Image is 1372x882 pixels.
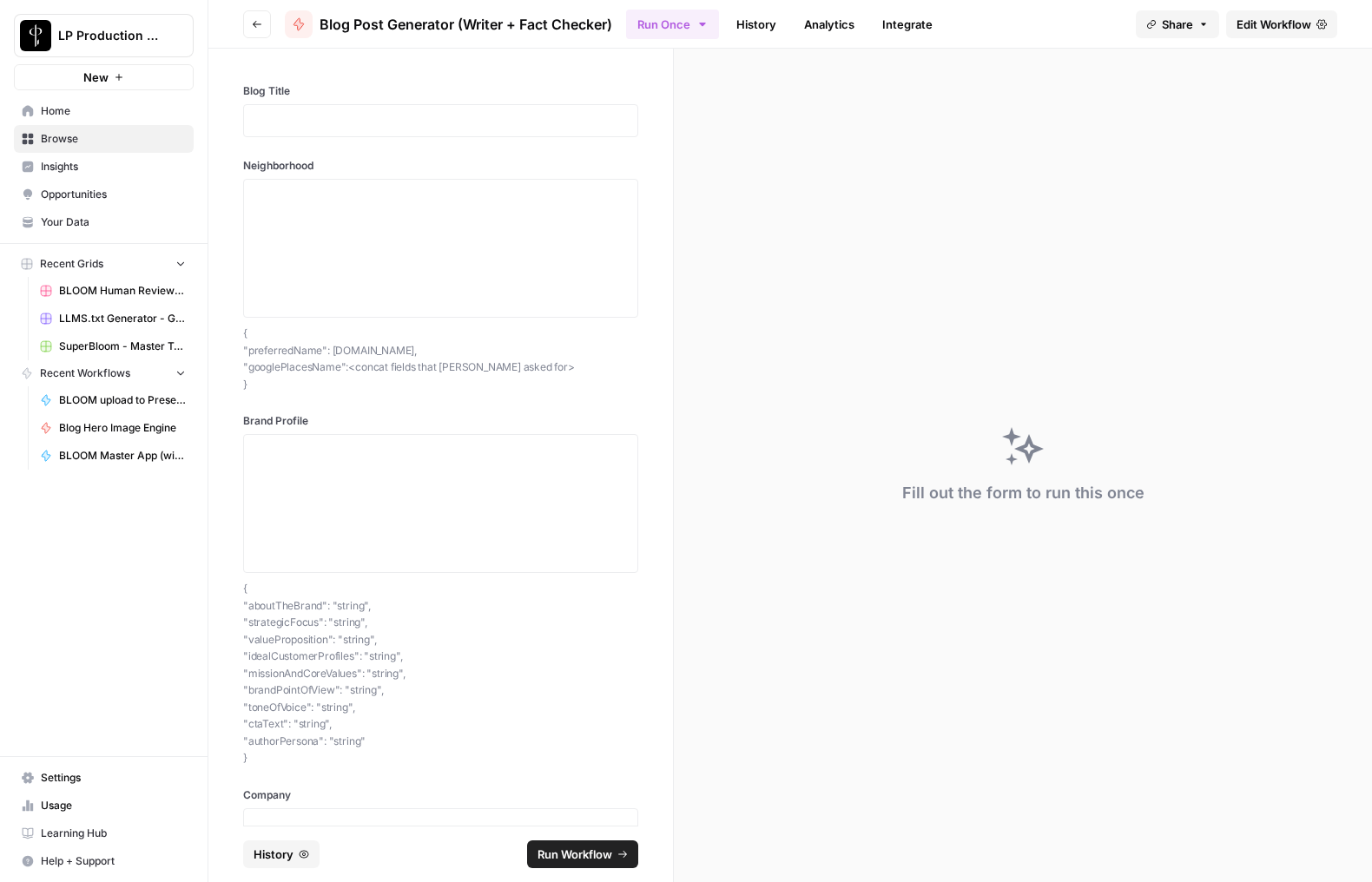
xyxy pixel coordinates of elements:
[243,158,638,174] label: Neighborhood
[41,214,186,230] span: Your Data
[41,770,186,786] span: Settings
[59,283,186,299] span: BLOOM Human Review (ver2)
[59,420,186,436] span: Blog Hero Image Engine
[320,14,612,35] span: Blog Post Generator (Writer + Fact Checker)
[32,386,194,414] a: BLOOM upload to Presence (after Human Review)
[14,153,194,181] a: Insights
[32,414,194,442] a: Blog Hero Image Engine
[243,325,638,392] p: { "preferredName": [DOMAIN_NAME], "googlePlacesName": <concat fields that [PERSON_NAME] asked for> }
[14,792,194,819] a: Usage
[58,27,163,44] span: LP Production Workloads
[14,360,194,386] button: Recent Workflows
[243,840,320,868] button: History
[59,339,186,354] span: SuperBloom - Master Topic List
[243,787,638,803] label: Company
[1237,16,1311,33] span: Edit Workflow
[872,10,943,38] a: Integrate
[59,448,186,464] span: BLOOM Master App (with human review)
[726,10,787,38] a: History
[902,481,1144,505] div: Fill out the form to run this once
[32,305,194,332] a: LLMS.txt Generator - Grid
[59,311,186,326] span: LLMS.txt Generator - Grid
[14,64,194,90] button: New
[14,208,194,236] a: Your Data
[41,103,186,119] span: Home
[794,10,865,38] a: Analytics
[14,181,194,208] a: Opportunities
[59,392,186,408] span: BLOOM upload to Presence (after Human Review)
[538,846,612,863] span: Run Workflow
[14,97,194,125] a: Home
[254,846,294,863] span: History
[41,826,186,841] span: Learning Hub
[243,413,638,429] label: Brand Profile
[243,83,638,99] label: Blog Title
[83,69,109,86] span: New
[243,580,638,767] p: { "aboutTheBrand": "string", "strategicFocus": "string", "valueProposition": "string", "idealCust...
[1226,10,1337,38] a: Edit Workflow
[14,14,194,57] button: Workspace: LP Production Workloads
[14,251,194,277] button: Recent Grids
[527,840,638,868] button: Run Workflow
[32,442,194,470] a: BLOOM Master App (with human review)
[41,853,186,869] span: Help + Support
[285,10,612,38] a: Blog Post Generator (Writer + Fact Checker)
[14,764,194,792] a: Settings
[41,159,186,174] span: Insights
[41,187,186,202] span: Opportunities
[41,798,186,813] span: Usage
[1136,10,1219,38] button: Share
[20,20,51,51] img: LP Production Workloads Logo
[1162,16,1193,33] span: Share
[14,819,194,847] a: Learning Hub
[40,256,103,272] span: Recent Grids
[626,10,719,39] button: Run Once
[40,365,130,381] span: Recent Workflows
[14,125,194,153] a: Browse
[14,847,194,875] button: Help + Support
[32,332,194,360] a: SuperBloom - Master Topic List
[32,277,194,305] a: BLOOM Human Review (ver2)
[41,131,186,147] span: Browse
